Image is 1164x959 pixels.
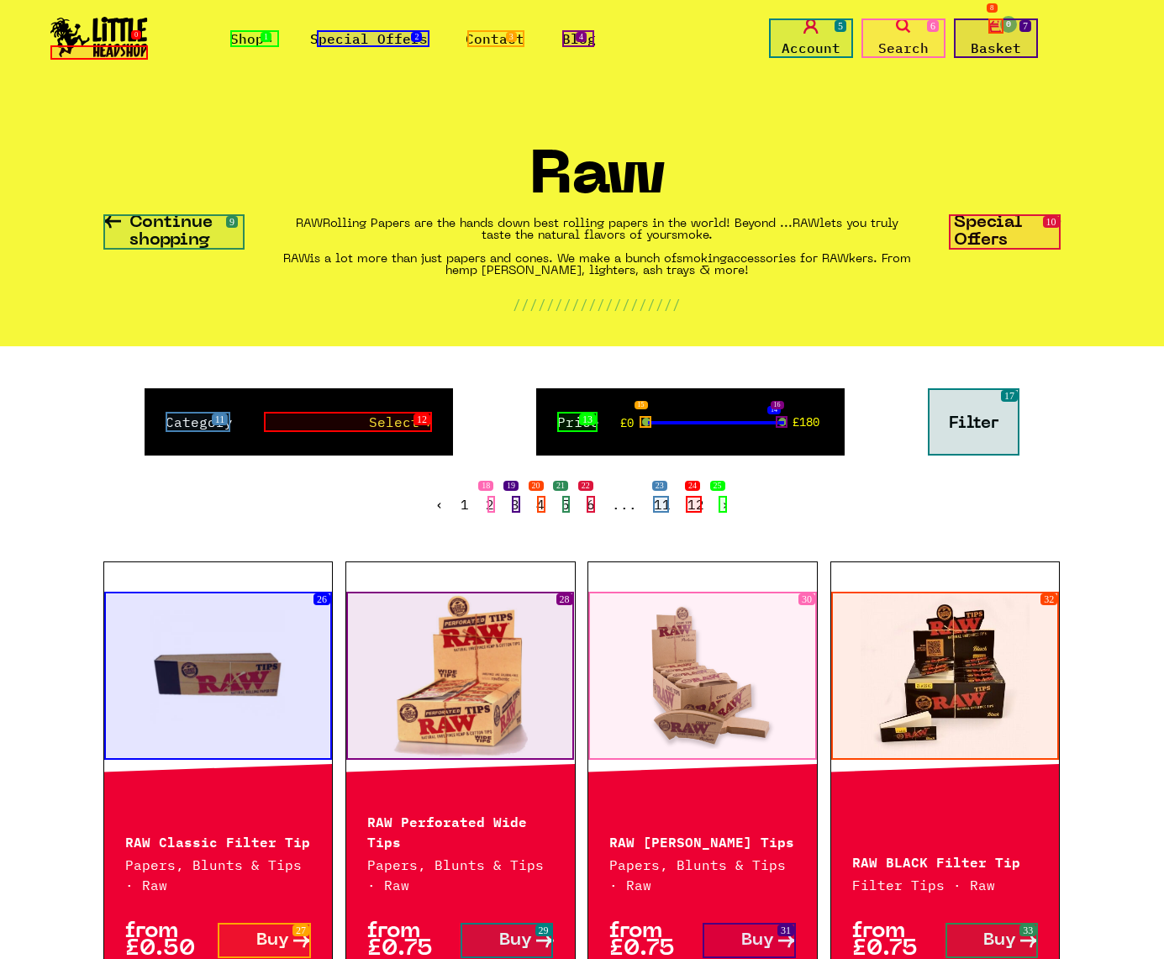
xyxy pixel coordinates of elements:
[741,932,774,950] span: Buy
[983,932,1016,950] span: Buy
[283,254,309,265] em: RAW
[562,30,596,47] a: Blog
[954,214,1061,250] a: Special Offers
[609,855,796,895] p: Papers, Blunts & Tips · Raw
[612,496,637,513] span: ...
[166,412,233,432] label: Category
[687,496,704,513] a: 12
[218,923,311,958] a: Buy
[296,219,323,229] em: RAW
[561,496,570,513] a: 5
[708,230,713,241] strong: .
[256,932,289,950] span: Buy
[125,830,312,851] p: RAW Classic Filter Tip
[721,496,729,513] a: Next »
[511,496,519,513] a: 3
[620,416,634,429] span: £0
[928,388,1019,456] button: Filter
[529,149,665,219] h1: Raw
[461,496,469,513] span: 1
[654,496,671,513] a: 11
[782,38,840,58] span: Account
[536,496,545,513] a: 4
[309,254,677,265] strong: is a lot more than just papers and cones. We make a bunch of
[852,923,945,958] p: from £0.75
[499,932,532,950] span: Buy
[466,30,524,47] a: Contact
[971,38,1021,58] span: Basket
[323,219,793,229] strong: Rolling Papers are the hands down best rolling papers in the world! Beyond ...
[367,810,554,851] p: RAW Perforated Wide Tips
[861,18,945,58] a: Search
[557,412,599,432] label: Price
[587,496,595,513] a: 6
[125,855,312,895] p: Papers, Blunts & Tips · Raw
[793,415,819,429] span: £180
[461,923,554,958] a: Buy
[793,219,819,229] em: RAW
[677,254,727,265] em: smoking
[367,855,554,895] p: Papers, Blunts & Tips · Raw
[878,38,929,58] span: Search
[609,923,703,958] p: from £0.75
[125,923,219,958] p: from £0.50
[486,496,494,513] a: 2
[103,214,240,250] a: Continue shopping
[367,923,461,958] p: from £0.75
[310,30,428,47] a: Special Offers
[230,30,272,47] a: Shop
[482,219,898,241] strong: lets you truly taste the natural flavors of your
[998,14,1019,34] span: 0
[703,923,796,958] a: Buy
[945,923,1039,958] a: Buy
[852,875,1039,895] p: Filter Tips · Raw
[609,830,796,851] p: RAW [PERSON_NAME] Tips
[435,498,444,511] li: « Previous
[50,17,148,57] img: Little Head Shop Logo
[954,18,1038,58] a: 0 Basket
[435,496,444,513] span: ‹
[672,230,708,241] em: smoke
[513,294,681,314] p: ////////////////////
[445,254,911,277] strong: accessories for RAWkers. From hemp [PERSON_NAME], lighters, ash trays & more!
[852,851,1039,871] p: RAW BLACK Filter Tip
